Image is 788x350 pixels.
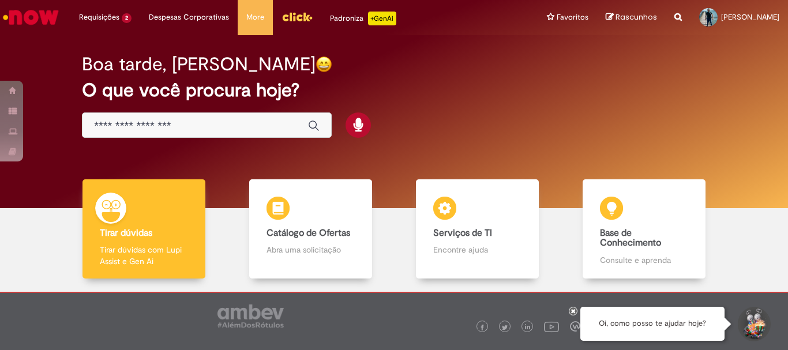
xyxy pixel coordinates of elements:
[267,244,354,255] p: Abra uma solicitação
[79,12,119,23] span: Requisições
[394,179,561,279] a: Serviços de TI Encontre ajuda
[561,179,727,279] a: Base de Conhecimento Consulte e aprenda
[736,307,771,341] button: Iniciar Conversa de Suporte
[82,54,316,74] h2: Boa tarde, [PERSON_NAME]
[616,12,657,22] span: Rascunhos
[606,12,657,23] a: Rascunhos
[149,12,229,23] span: Despesas Corporativas
[316,56,332,73] img: happy-face.png
[580,307,725,341] div: Oi, como posso te ajudar hoje?
[217,304,284,328] img: logo_footer_ambev_rotulo_gray.png
[1,6,61,29] img: ServiceNow
[557,12,588,23] span: Favoritos
[721,12,779,22] span: [PERSON_NAME]
[100,244,187,267] p: Tirar dúvidas com Lupi Assist e Gen Ai
[82,80,706,100] h2: O que você procura hoje?
[544,319,559,334] img: logo_footer_youtube.png
[246,12,264,23] span: More
[433,244,521,255] p: Encontre ajuda
[600,254,688,266] p: Consulte e aprenda
[479,325,485,330] img: logo_footer_facebook.png
[368,12,396,25] p: +GenAi
[600,227,661,249] b: Base de Conhecimento
[282,8,313,25] img: click_logo_yellow_360x200.png
[267,227,350,239] b: Catálogo de Ofertas
[502,325,508,330] img: logo_footer_twitter.png
[122,13,132,23] span: 2
[61,179,227,279] a: Tirar dúvidas Tirar dúvidas com Lupi Assist e Gen Ai
[570,321,580,332] img: logo_footer_workplace.png
[227,179,394,279] a: Catálogo de Ofertas Abra uma solicitação
[330,12,396,25] div: Padroniza
[525,324,531,331] img: logo_footer_linkedin.png
[100,227,152,239] b: Tirar dúvidas
[433,227,492,239] b: Serviços de TI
